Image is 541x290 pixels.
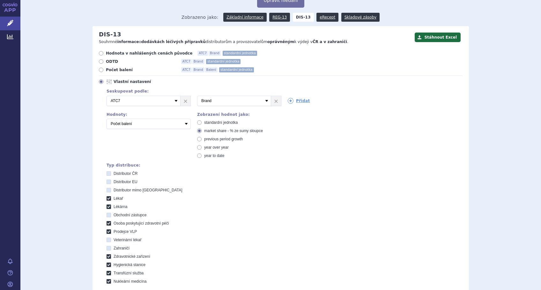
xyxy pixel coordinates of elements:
[204,153,224,158] span: year to date
[117,40,139,44] strong: informace
[107,163,463,167] div: Typ distribuce:
[181,59,192,64] span: ATC7
[219,67,254,72] span: standardní jednotka
[114,238,141,242] span: Veterinární lékař
[209,51,221,56] span: Brand
[204,137,243,141] span: previous period growth
[204,145,229,150] span: year over year
[114,229,137,234] span: Prodejce VLP
[114,188,182,192] span: Distributor mimo [GEOGRAPHIC_DATA]
[99,31,121,38] h2: DIS-13
[316,13,338,22] a: eRecept
[288,98,310,104] a: Přidat
[114,263,145,267] span: Hygienická stanice
[114,79,184,84] span: Vlastní nastavení
[114,180,137,184] span: Distributor EU
[192,67,204,72] span: Brand
[114,279,146,284] span: Nukleární medicína
[141,40,206,44] strong: dodávkách léčivých přípravků
[114,171,137,176] span: Distributor ČR
[415,33,461,42] button: Stáhnout Excel
[107,112,191,117] div: Hodnoty:
[99,39,411,45] p: Souhrnné o distributorům a provozovatelům k výdeji v .
[114,204,127,209] span: Lékárna
[293,13,314,22] strong: DIS-13
[204,129,263,133] span: market share - % ze sumy sloupce
[182,13,219,22] span: Zobrazeno jako:
[114,254,150,259] span: Zdravotnické zařízení
[206,59,241,64] span: standardní jednotka
[197,51,208,56] span: ATC7
[269,13,290,22] a: REG-13
[313,40,347,44] strong: ČR a v zahraničí
[267,40,294,44] strong: oprávněným
[192,59,204,64] span: Brand
[223,51,257,56] span: standardní jednotka
[197,112,281,117] div: Zobrazení hodnot jako:
[114,271,144,275] span: Transfúzní služba
[106,51,192,56] span: Hodnota v nahlášených cenách původce
[106,67,176,72] span: Počet balení
[114,246,130,250] span: Zahraničí
[223,13,267,22] a: Základní informace
[114,213,146,217] span: Obchodní zástupce
[205,67,218,72] span: Balení
[106,59,176,64] span: ODTD
[114,221,169,226] span: Osoba poskytující zdravotní péči
[204,120,238,125] span: standardní jednotka
[271,96,281,106] a: ×
[341,13,380,22] a: Skladové zásoby
[114,196,123,201] span: Lékař
[100,89,463,93] div: Seskupovat podle:
[181,67,192,72] span: ATC7
[181,96,190,106] a: ×
[100,96,463,106] div: 2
